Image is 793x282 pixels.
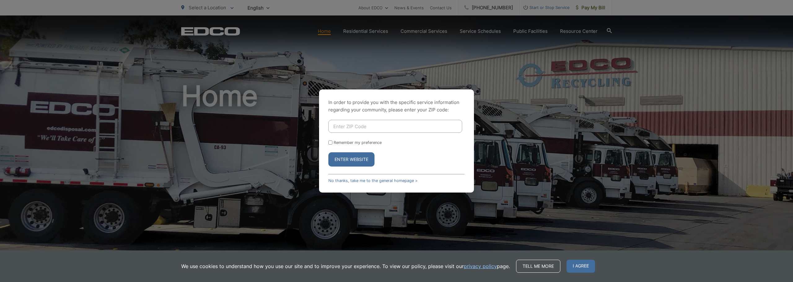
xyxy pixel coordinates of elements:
p: We use cookies to understand how you use our site and to improve your experience. To view our pol... [181,262,510,270]
button: Enter Website [328,152,375,167]
label: Remember my preference [334,140,382,145]
a: No thanks, take me to the general homepage > [328,178,418,183]
input: Enter ZIP Code [328,120,462,133]
a: Tell me more [516,260,560,273]
a: privacy policy [464,262,497,270]
span: I agree [567,260,595,273]
p: In order to provide you with the specific service information regarding your community, please en... [328,99,465,114]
